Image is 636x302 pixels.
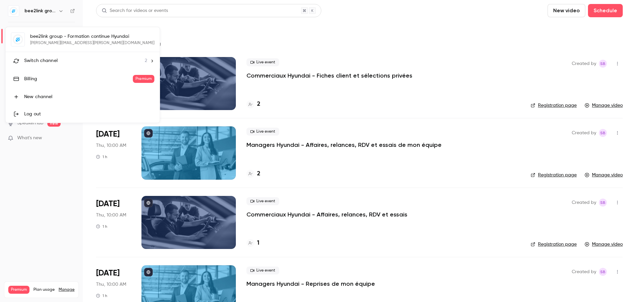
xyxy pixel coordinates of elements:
[24,111,154,117] div: Log out
[145,57,147,64] span: 2
[24,76,133,82] div: Billing
[133,75,154,83] span: Premium
[24,57,58,64] span: Switch channel
[24,93,154,100] div: New channel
